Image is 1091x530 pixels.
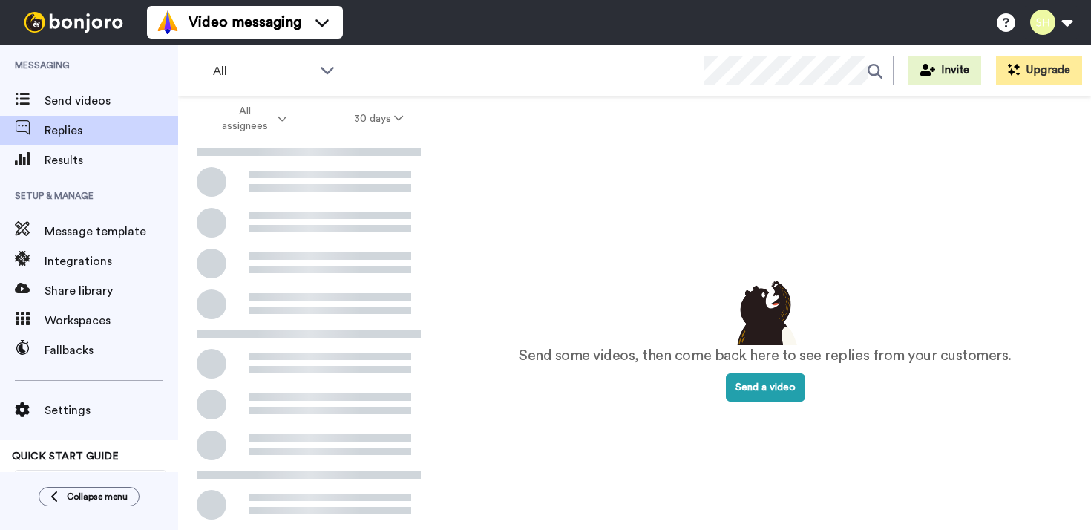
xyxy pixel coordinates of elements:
[18,12,129,33] img: bj-logo-header-white.svg
[189,12,301,33] span: Video messaging
[726,382,805,393] a: Send a video
[726,373,805,402] button: Send a video
[45,312,178,330] span: Workspaces
[45,92,178,110] span: Send videos
[45,402,178,419] span: Settings
[39,487,140,506] button: Collapse menu
[12,451,119,462] span: QUICK START GUIDE
[908,56,981,85] button: Invite
[67,491,128,503] span: Collapse menu
[45,282,178,300] span: Share library
[996,56,1082,85] button: Upgrade
[45,151,178,169] span: Results
[156,10,180,34] img: vm-color.svg
[45,252,178,270] span: Integrations
[214,104,275,134] span: All assignees
[519,345,1012,367] p: Send some videos, then come back here to see replies from your customers.
[181,98,321,140] button: All assignees
[45,223,178,241] span: Message template
[45,341,178,359] span: Fallbacks
[321,105,437,132] button: 30 days
[45,122,178,140] span: Replies
[728,277,802,345] img: results-emptystates.png
[213,62,312,80] span: All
